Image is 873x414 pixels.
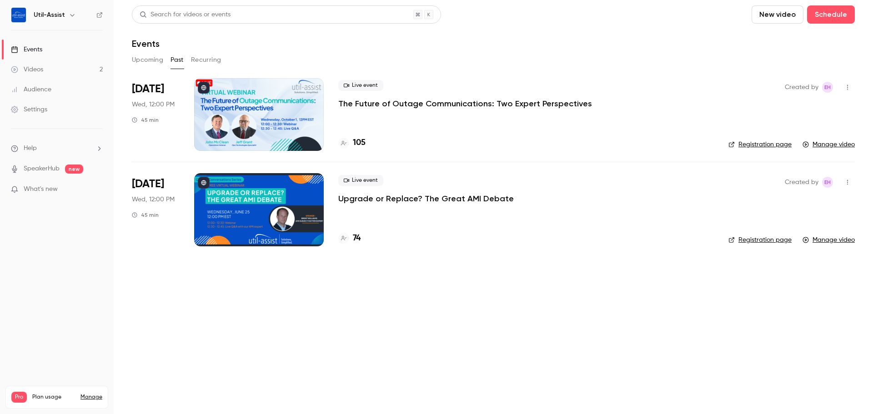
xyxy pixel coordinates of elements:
div: Videos [11,65,43,74]
span: Live event [338,80,383,91]
a: Upgrade or Replace? The Great AMI Debate [338,193,514,204]
a: SpeakerHub [24,164,60,174]
img: Util-Assist [11,8,26,22]
span: Emily Henderson [822,82,833,93]
span: Emily Henderson [822,177,833,188]
a: Manage video [803,140,855,149]
span: Pro [11,392,27,403]
a: The Future of Outage Communications: Two Expert Perspectives [338,98,592,109]
li: help-dropdown-opener [11,144,103,153]
span: What's new [24,185,58,194]
a: 105 [338,137,366,149]
span: Wed, 12:00 PM [132,195,175,204]
span: Created by [785,177,818,188]
a: Manage video [803,235,855,244]
span: [DATE] [132,82,164,96]
h4: 105 [353,137,366,149]
a: Registration page [728,140,792,149]
span: EH [824,177,831,188]
div: Audience [11,85,51,94]
h1: Events [132,38,160,49]
span: Wed, 12:00 PM [132,100,175,109]
span: EH [824,82,831,93]
div: Search for videos or events [140,10,231,20]
div: Settings [11,105,47,114]
div: Jun 25 Wed, 12:00 PM (America/Toronto) [132,173,180,246]
button: Past [171,53,184,67]
iframe: Noticeable Trigger [92,185,103,194]
div: 45 min [132,116,159,124]
button: New video [752,5,803,24]
h4: 74 [353,232,361,244]
div: Events [11,45,42,54]
h6: Util-Assist [34,10,65,20]
span: Live event [338,175,383,186]
button: Recurring [191,53,221,67]
a: 74 [338,232,361,244]
span: Help [24,144,37,153]
button: Schedule [807,5,855,24]
span: new [65,165,83,174]
button: Upcoming [132,53,163,67]
a: Registration page [728,235,792,244]
span: Plan usage [32,394,75,401]
div: 45 min [132,211,159,219]
a: Manage [80,394,102,401]
span: [DATE] [132,177,164,191]
span: Created by [785,82,818,93]
div: Oct 1 Wed, 12:00 PM (America/Toronto) [132,78,180,151]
